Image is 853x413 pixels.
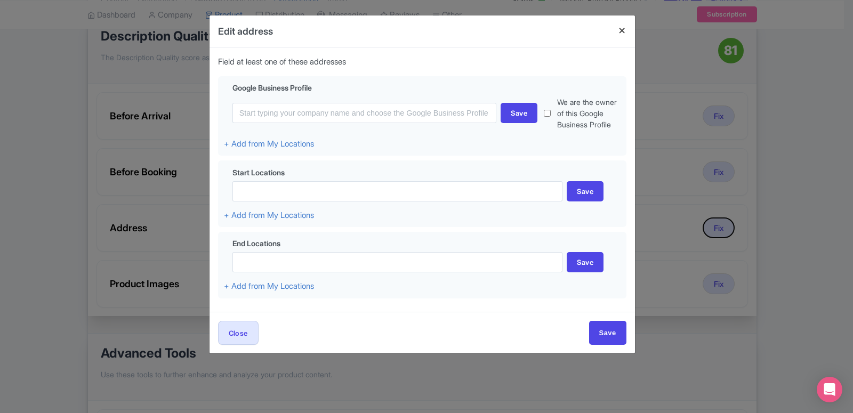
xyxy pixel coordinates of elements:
input: Save [589,321,626,345]
span: Google Business Profile [232,82,312,93]
a: + Add from My Locations [224,281,314,291]
div: Save [567,181,603,201]
button: Close [609,15,635,46]
a: + Add from My Locations [224,139,314,149]
div: Save [501,103,537,123]
div: Save [567,252,603,272]
label: We are the owner of this Google Business Profile [557,96,620,130]
p: Field at least one of these addresses [218,56,626,68]
div: Open Intercom Messenger [817,377,842,402]
a: + Add from My Locations [224,210,314,220]
h4: Edit address [218,24,273,38]
span: End Locations [232,238,280,249]
button: Close [218,321,259,345]
input: Start typing your company name and choose the Google Business Profile that relates to this product. [232,103,497,123]
span: Start Locations [232,167,285,178]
